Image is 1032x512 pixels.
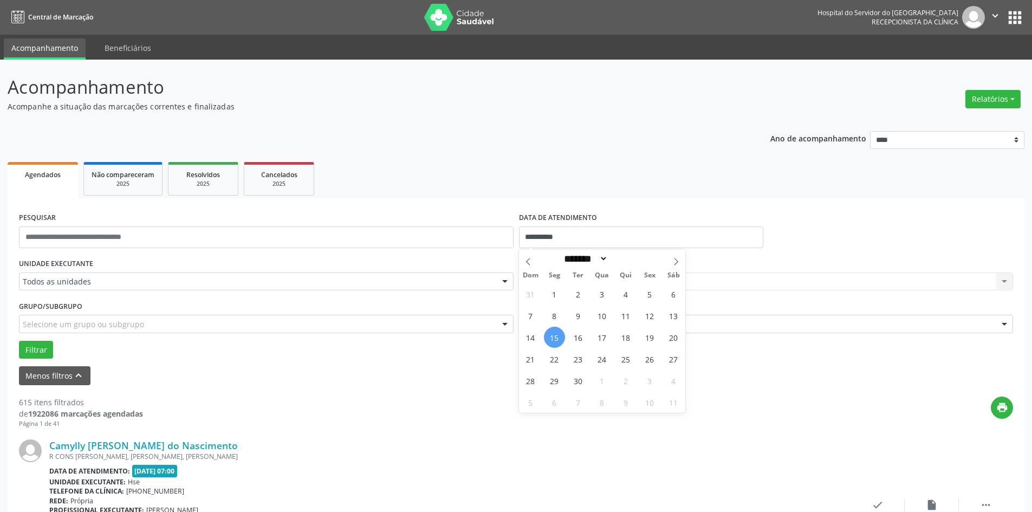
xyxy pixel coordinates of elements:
[615,392,637,413] span: Outubro 9, 2025
[770,131,866,145] p: Ano de acompanhamento
[568,327,589,348] span: Setembro 16, 2025
[639,348,660,370] span: Setembro 26, 2025
[252,180,306,188] div: 2025
[639,392,660,413] span: Outubro 10, 2025
[261,170,297,179] span: Cancelados
[872,499,884,511] i: check
[663,305,684,326] span: Setembro 13, 2025
[25,170,61,179] span: Agendados
[49,496,68,505] b: Rede:
[663,348,684,370] span: Setembro 27, 2025
[926,499,938,511] i: insert_drive_file
[19,210,56,226] label: PESQUISAR
[615,348,637,370] span: Setembro 25, 2025
[70,496,93,505] span: Própria
[544,327,565,348] span: Setembro 15, 2025
[872,17,958,27] span: Recepcionista da clínica
[996,401,1008,413] i: print
[186,170,220,179] span: Resolvidos
[592,327,613,348] span: Setembro 17, 2025
[19,419,143,429] div: Página 1 de 41
[962,6,985,29] img: img
[980,499,992,511] i: 
[4,38,86,60] a: Acompanhamento
[519,210,597,226] label: DATA DE ATENDIMENTO
[19,298,82,315] label: Grupo/Subgrupo
[566,272,590,279] span: Ter
[817,8,958,17] div: Hospital do Servidor do [GEOGRAPHIC_DATA]
[73,370,85,381] i: keyboard_arrow_up
[544,348,565,370] span: Setembro 22, 2025
[608,253,644,264] input: Year
[568,283,589,304] span: Setembro 2, 2025
[97,38,159,57] a: Beneficiários
[19,397,143,408] div: 615 itens filtrados
[592,283,613,304] span: Setembro 3, 2025
[568,348,589,370] span: Setembro 23, 2025
[23,276,491,287] span: Todos as unidades
[544,370,565,391] span: Setembro 29, 2025
[615,370,637,391] span: Outubro 2, 2025
[592,370,613,391] span: Outubro 1, 2025
[49,439,238,451] a: Camylly [PERSON_NAME] do Nascimento
[19,256,93,273] label: UNIDADE EXECUTANTE
[520,283,541,304] span: Agosto 31, 2025
[19,366,90,385] button: Menos filtroskeyboard_arrow_up
[561,253,608,264] select: Month
[592,305,613,326] span: Setembro 10, 2025
[568,370,589,391] span: Setembro 30, 2025
[639,327,660,348] span: Setembro 19, 2025
[92,180,154,188] div: 2025
[663,327,684,348] span: Setembro 20, 2025
[49,487,124,496] b: Telefone da clínica:
[639,283,660,304] span: Setembro 5, 2025
[19,341,53,359] button: Filtrar
[49,466,130,476] b: Data de atendimento:
[639,305,660,326] span: Setembro 12, 2025
[49,452,851,461] div: R CONS [PERSON_NAME], [PERSON_NAME], [PERSON_NAME]
[520,370,541,391] span: Setembro 28, 2025
[661,272,685,279] span: Sáb
[544,305,565,326] span: Setembro 8, 2025
[663,370,684,391] span: Outubro 4, 2025
[615,305,637,326] span: Setembro 11, 2025
[592,392,613,413] span: Outubro 8, 2025
[989,10,1001,22] i: 
[965,90,1021,108] button: Relatórios
[663,283,684,304] span: Setembro 6, 2025
[544,392,565,413] span: Outubro 6, 2025
[132,465,178,477] span: [DATE] 07:00
[614,272,638,279] span: Qui
[49,477,126,487] b: Unidade executante:
[520,348,541,370] span: Setembro 21, 2025
[126,487,184,496] span: [PHONE_NUMBER]
[28,12,93,22] span: Central de Marcação
[8,74,719,101] p: Acompanhamento
[615,283,637,304] span: Setembro 4, 2025
[663,392,684,413] span: Outubro 11, 2025
[638,272,661,279] span: Sex
[590,272,614,279] span: Qua
[1005,8,1024,27] button: apps
[615,327,637,348] span: Setembro 18, 2025
[8,8,93,26] a: Central de Marcação
[519,272,543,279] span: Dom
[92,170,154,179] span: Não compareceram
[128,477,140,487] span: Hse
[568,305,589,326] span: Setembro 9, 2025
[592,348,613,370] span: Setembro 24, 2025
[19,408,143,419] div: de
[544,283,565,304] span: Setembro 1, 2025
[520,392,541,413] span: Outubro 5, 2025
[542,272,566,279] span: Seg
[985,6,1005,29] button: 
[8,101,719,112] p: Acompanhe a situação das marcações correntes e finalizadas
[23,319,144,330] span: Selecione um grupo ou subgrupo
[520,305,541,326] span: Setembro 7, 2025
[568,392,589,413] span: Outubro 7, 2025
[176,180,230,188] div: 2025
[28,409,143,419] strong: 1922086 marcações agendadas
[639,370,660,391] span: Outubro 3, 2025
[520,327,541,348] span: Setembro 14, 2025
[991,397,1013,419] button: print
